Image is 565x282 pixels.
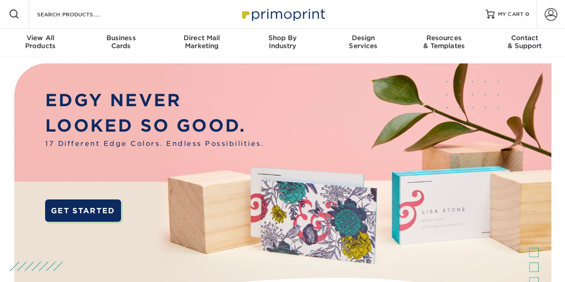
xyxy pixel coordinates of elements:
[242,34,323,50] div: Industry
[45,139,264,149] span: 17 Different Edge Colors. Endless Possibilities.
[81,34,162,42] span: Business
[404,34,485,42] span: Resources
[45,199,121,222] a: GET STARTED
[161,34,242,50] div: Marketing
[242,34,323,42] span: Shop By
[484,34,565,50] div: & Support
[242,29,323,57] a: Shop ByIndustry
[323,29,404,57] a: DesignServices
[323,34,404,50] div: Services
[484,29,565,57] a: Contact& Support
[36,9,123,20] input: SEARCH PRODUCTS.....
[525,11,529,17] span: 0
[161,29,242,57] a: Direct MailMarketing
[404,29,485,57] a: Resources& Templates
[161,34,242,42] span: Direct Mail
[81,34,162,50] div: Cards
[45,88,264,113] p: EDGY NEVER
[484,34,565,42] span: Contact
[404,34,485,50] div: & Templates
[45,113,264,139] p: LOOKED SO GOOD.
[498,11,523,18] span: MY CART
[81,29,162,57] a: BusinessCards
[238,4,327,24] img: Primoprint
[323,34,404,42] span: Design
